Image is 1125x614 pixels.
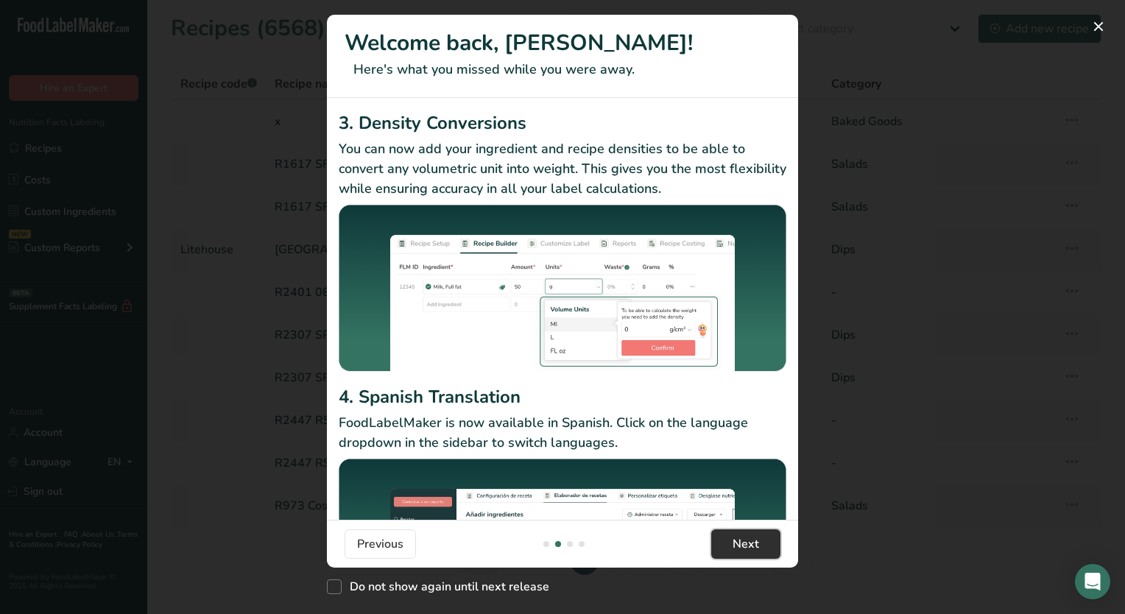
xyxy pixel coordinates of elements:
[345,27,780,60] h1: Welcome back, [PERSON_NAME]!
[339,205,786,378] img: Density Conversions
[1075,564,1110,599] div: Open Intercom Messenger
[345,529,416,559] button: Previous
[342,579,549,594] span: Do not show again until next release
[345,60,780,80] p: Here's what you missed while you were away.
[733,535,759,553] span: Next
[339,413,786,453] p: FoodLabelMaker is now available in Spanish. Click on the language dropdown in the sidebar to swit...
[339,384,786,410] h2: 4. Spanish Translation
[339,110,786,136] h2: 3. Density Conversions
[339,139,786,199] p: You can now add your ingredient and recipe densities to be able to convert any volumetric unit in...
[357,535,403,553] span: Previous
[711,529,780,559] button: Next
